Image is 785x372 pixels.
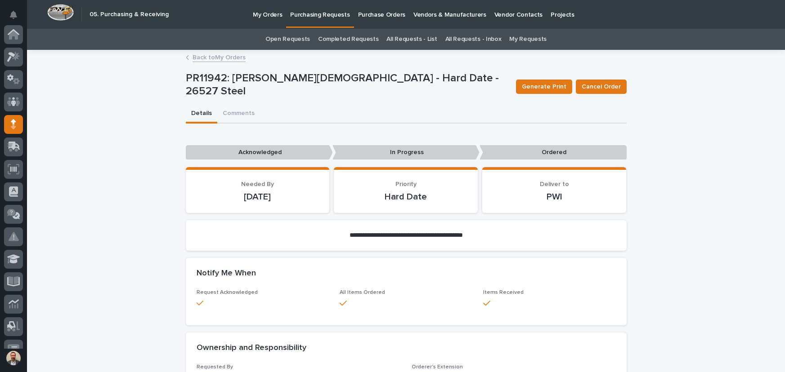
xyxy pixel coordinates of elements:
[197,191,319,202] p: [DATE]
[11,11,23,25] div: Notifications
[4,5,23,24] button: Notifications
[47,4,74,21] img: Workspace Logo
[386,29,437,50] a: All Requests - List
[412,364,463,370] span: Orderer's Extension
[197,343,306,353] h2: Ownership and Responsibility
[582,81,621,92] span: Cancel Order
[509,29,547,50] a: My Requests
[480,145,627,160] p: Ordered
[90,11,169,18] h2: 05. Purchasing & Receiving
[193,52,246,62] a: Back toMy Orders
[493,191,615,202] p: PWI
[340,290,385,295] span: All Items Ordered
[186,72,509,98] p: PR11942: [PERSON_NAME][DEMOGRAPHIC_DATA] - Hard Date - 26527 Steel
[395,181,417,187] span: Priority
[217,105,260,124] button: Comments
[522,81,566,92] span: Generate Print
[540,181,569,187] span: Deliver to
[516,80,572,94] button: Generate Print
[483,290,524,295] span: Items Received
[318,29,378,50] a: Completed Requests
[197,364,233,370] span: Requested By
[186,105,217,124] button: Details
[197,269,256,279] h2: Notify Me When
[4,349,23,368] button: users-avatar
[345,191,467,202] p: Hard Date
[265,29,310,50] a: Open Requests
[445,29,502,50] a: All Requests - Inbox
[332,145,480,160] p: In Progress
[186,145,333,160] p: Acknowledged
[197,290,258,295] span: Request Acknowledged
[241,181,274,187] span: Needed By
[576,80,627,94] button: Cancel Order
